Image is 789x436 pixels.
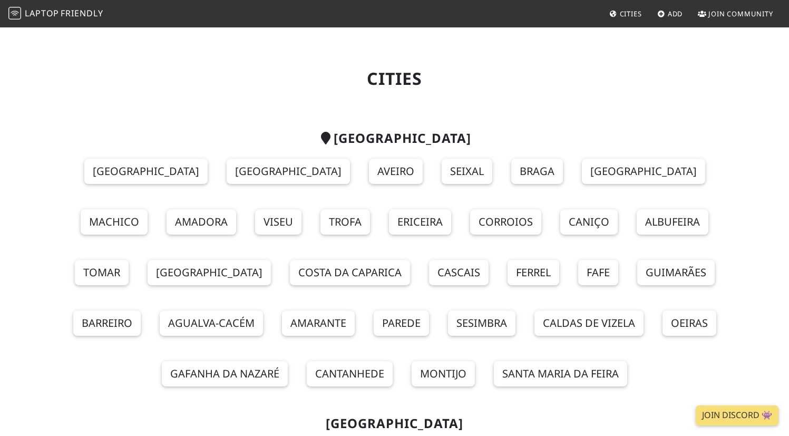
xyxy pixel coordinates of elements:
a: Montijo [412,361,475,386]
h1: Cities [53,69,736,89]
a: Tomar [75,260,129,285]
a: [GEOGRAPHIC_DATA] [227,159,350,184]
a: Santa Maria da Feira [494,361,627,386]
a: Machico [81,209,148,235]
a: Trofa [320,209,370,235]
a: Ericeira [389,209,451,235]
a: Join Community [694,4,777,23]
a: Cantanhede [307,361,393,386]
span: Add [668,9,683,18]
a: Oeiras [663,311,716,336]
a: Ferrel [508,260,559,285]
a: Amarante [282,311,355,336]
a: Agualva-Cacém [160,311,263,336]
a: Parede [374,311,429,336]
a: Join Discord 👾 [696,405,778,425]
a: Cascais [429,260,489,285]
span: Laptop [25,7,59,19]
a: Caldas de Vizela [534,311,644,336]
img: LaptopFriendly [8,7,21,20]
a: Guimarães [637,260,715,285]
span: Join Community [708,9,773,18]
a: Seixal [442,159,492,184]
a: Gafanha da Nazaré [162,361,288,386]
a: Aveiro [369,159,423,184]
a: Sesimbra [448,311,515,336]
a: Fafe [578,260,618,285]
a: Caniço [560,209,618,235]
span: Friendly [61,7,103,19]
a: Amadora [167,209,236,235]
a: Albufeira [637,209,708,235]
a: Add [653,4,687,23]
h2: [GEOGRAPHIC_DATA] [53,416,736,431]
a: Barreiro [73,311,141,336]
a: Braga [511,159,563,184]
a: Costa da Caparica [290,260,410,285]
a: [GEOGRAPHIC_DATA] [582,159,705,184]
span: Cities [620,9,642,18]
a: [GEOGRAPHIC_DATA] [84,159,208,184]
h2: [GEOGRAPHIC_DATA] [53,131,736,146]
a: LaptopFriendly LaptopFriendly [8,5,103,23]
a: Cities [605,4,646,23]
a: Viseu [255,209,301,235]
a: Corroios [470,209,541,235]
a: [GEOGRAPHIC_DATA] [148,260,271,285]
